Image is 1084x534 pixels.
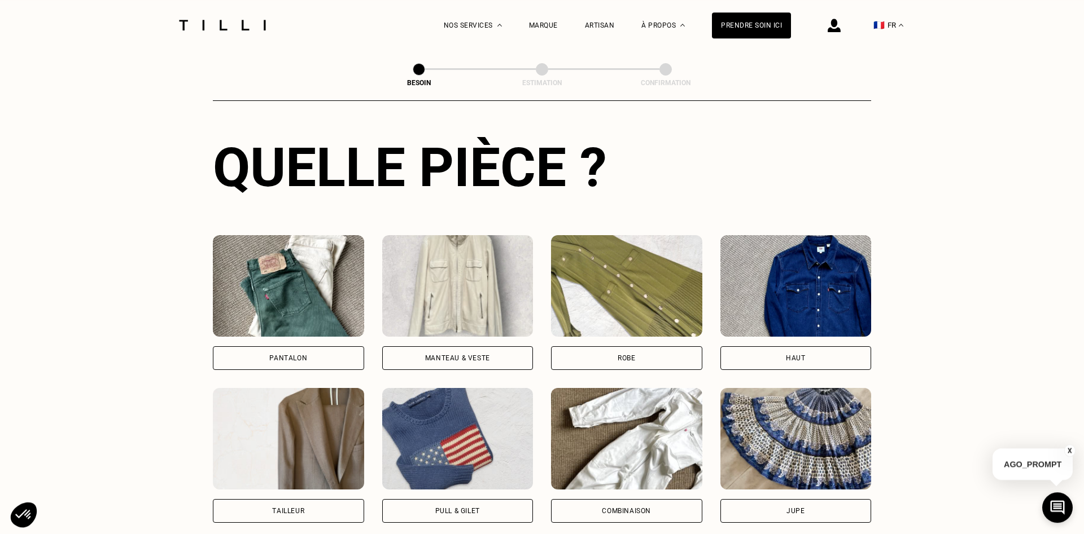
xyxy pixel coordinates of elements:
span: 🇫🇷 [873,20,885,30]
img: Tilli retouche votre Manteau & Veste [382,235,534,337]
a: Marque [529,21,558,29]
img: Tilli retouche votre Haut [720,235,872,337]
p: AGO_PROMPT [993,448,1073,480]
img: Tilli retouche votre Robe [551,235,702,337]
img: Tilli retouche votre Combinaison [551,388,702,489]
div: Tailleur [272,507,304,514]
div: Haut [786,355,805,361]
a: Prendre soin ici [712,12,791,38]
a: Artisan [585,21,615,29]
img: Tilli retouche votre Jupe [720,388,872,489]
div: Jupe [786,507,805,514]
img: menu déroulant [899,24,903,27]
div: Robe [618,355,635,361]
div: Estimation [486,79,598,87]
div: Confirmation [609,79,722,87]
div: Quelle pièce ? [213,136,871,199]
img: Menu déroulant [497,24,502,27]
div: Combinaison [602,507,651,514]
img: Tilli retouche votre Pull & gilet [382,388,534,489]
div: Besoin [362,79,475,87]
img: icône connexion [828,19,841,32]
img: Tilli retouche votre Tailleur [213,388,364,489]
button: X [1064,444,1076,457]
img: Logo du service de couturière Tilli [175,20,270,30]
div: Pull & gilet [435,507,480,514]
img: Tilli retouche votre Pantalon [213,235,364,337]
div: Manteau & Veste [425,355,490,361]
div: Pantalon [269,355,307,361]
img: Menu déroulant à propos [680,24,685,27]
